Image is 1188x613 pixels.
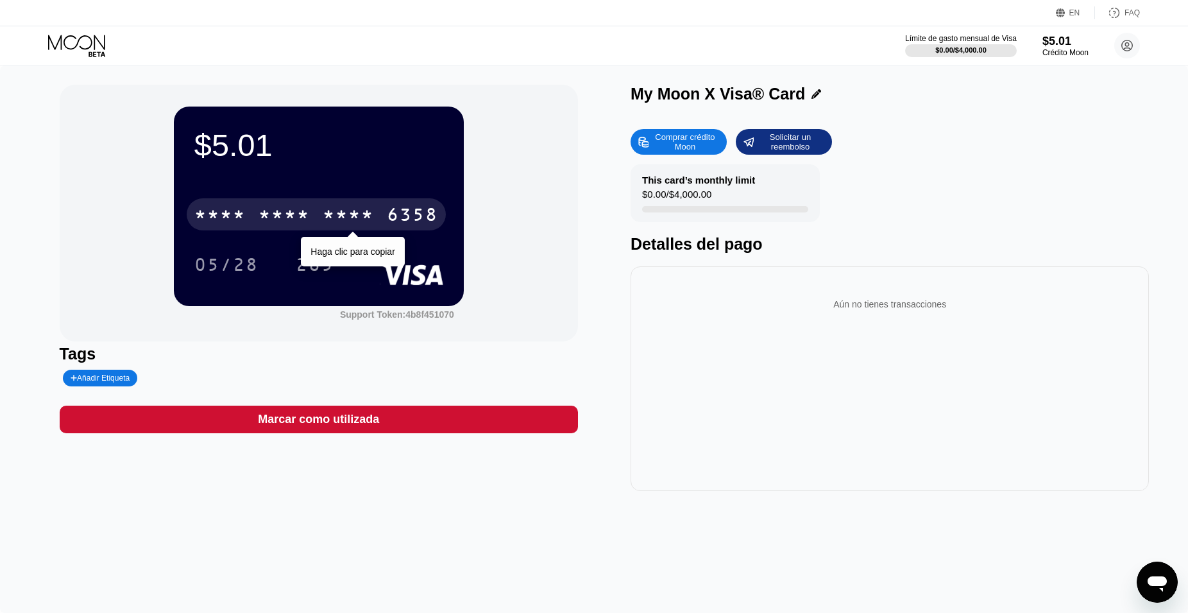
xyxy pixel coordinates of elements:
div: Marcar como utilizada [60,406,578,433]
div: Límite de gasto mensual de Visa$0.00/$4,000.00 [905,34,1017,57]
div: Support Token: 4b8f451070 [340,309,454,320]
div: Haga clic para copiar [310,246,395,257]
div: My Moon X Visa® Card [631,85,805,103]
div: Aún no tienes transacciones [641,286,1139,322]
div: This card’s monthly limit [642,175,755,186]
div: 285 [296,256,334,277]
div: Comprar crédito Moon [650,132,720,152]
div: FAQ [1124,8,1140,17]
div: 285 [286,248,344,281]
div: $5.01Crédito Moon [1042,35,1089,57]
div: $0.00 / $4,000.00 [642,189,711,206]
div: Añadir Etiqueta [63,370,138,386]
div: Solicitar un reembolso [736,129,832,155]
div: EN [1056,6,1095,19]
div: Crédito Moon [1042,48,1089,57]
div: FAQ [1095,6,1140,19]
div: $5.01 [1042,35,1089,48]
div: Support Token:4b8f451070 [340,309,454,320]
div: $0.00 / $4,000.00 [935,46,987,54]
div: 05/28 [185,248,268,281]
div: Solicitar un reembolso [755,132,826,152]
iframe: Botón para iniciar la ventana de mensajería [1137,562,1178,603]
div: $5.01 [194,127,443,163]
div: EN [1069,8,1080,17]
div: 05/28 [194,256,259,277]
div: Comprar crédito Moon [631,129,727,155]
div: Tags [60,345,578,363]
div: Detalles del pago [631,235,1149,254]
div: Marcar como utilizada [258,412,379,427]
div: 6358 [387,206,438,227]
div: Límite de gasto mensual de Visa [905,34,1017,43]
div: Añadir Etiqueta [71,374,130,383]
